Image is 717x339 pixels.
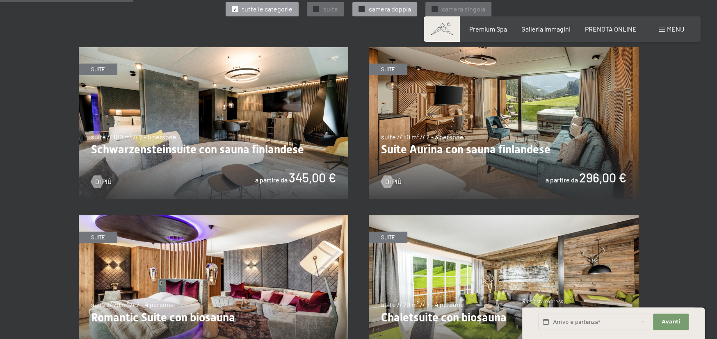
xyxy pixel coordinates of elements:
[469,25,507,33] a: Premium Spa
[369,5,411,14] span: camera doppia
[242,5,292,14] span: tutte le categorie
[369,216,639,221] a: Chaletsuite con biosauna
[521,25,571,33] a: Galleria immagini
[369,48,639,52] a: Suite Aurina con sauna finlandese
[385,177,402,186] span: Di più
[95,177,112,186] span: Di più
[522,298,563,305] span: Richiesta express
[653,314,688,330] button: Avanti
[79,47,349,199] img: Schwarzensteinsuite con sauna finlandese
[323,5,338,14] span: suite
[369,47,639,199] img: Suite Aurina con sauna finlandese
[662,318,680,325] span: Avanti
[442,5,485,14] span: camera singola
[433,7,436,12] span: ✓
[315,7,318,12] span: ✓
[233,7,237,12] span: ✓
[79,48,349,52] a: Schwarzensteinsuite con sauna finlandese
[79,216,349,221] a: Romantic Suite con biosauna
[585,25,637,33] a: PRENOTA ONLINE
[91,177,112,186] a: Di più
[360,7,363,12] span: ✓
[381,177,402,186] a: Di più
[667,25,684,33] span: Menu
